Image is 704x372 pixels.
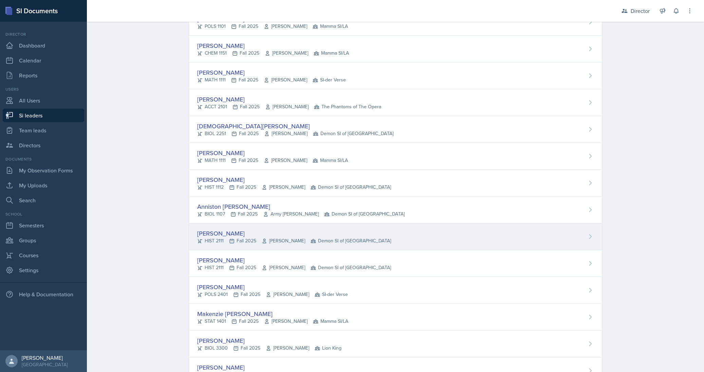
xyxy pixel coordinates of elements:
[197,237,391,244] div: HIST 2111 Fall 2025
[314,103,381,110] span: The Phantoms of The Opera
[197,68,346,77] div: [PERSON_NAME]
[189,331,602,357] a: [PERSON_NAME] BIOL 3300Fall 2025[PERSON_NAME] Lion King
[197,345,341,352] div: BIOL 3300 Fall 2025
[22,361,68,368] div: [GEOGRAPHIC_DATA]
[3,94,84,107] a: All Users
[189,197,602,223] a: Anniston [PERSON_NAME] BIOL 1107Fall 2025Army [PERSON_NAME] Demon SI of [GEOGRAPHIC_DATA]
[3,39,84,52] a: Dashboard
[313,76,346,83] span: SI-der Verse
[3,54,84,67] a: Calendar
[189,9,602,36] a: [PERSON_NAME] POLS 1101Fall 2025[PERSON_NAME] Mamma SI/LA
[265,103,309,110] span: [PERSON_NAME]
[197,157,348,164] div: MATH 1111 Fall 2025
[262,184,305,191] span: [PERSON_NAME]
[3,211,84,217] div: School
[311,237,391,244] span: Demon SI of [GEOGRAPHIC_DATA]
[189,36,602,62] a: [PERSON_NAME] CHEM 1151Fall 2025[PERSON_NAME] Mamma SI/LA
[313,130,393,137] span: Demon SI of [GEOGRAPHIC_DATA]
[3,164,84,177] a: My Observation Forms
[311,264,391,271] span: Demon SI of [GEOGRAPHIC_DATA]
[197,148,348,157] div: [PERSON_NAME]
[3,31,84,37] div: Director
[3,287,84,301] div: Help & Documentation
[197,41,349,50] div: [PERSON_NAME]
[265,50,308,57] span: [PERSON_NAME]
[197,95,381,104] div: [PERSON_NAME]
[197,184,391,191] div: HIST 1112 Fall 2025
[197,210,405,218] div: BIOL 1107 Fall 2025
[197,103,381,110] div: ACCT 2101 Fall 2025
[313,157,348,164] span: Mamma SI/LA
[197,282,348,292] div: [PERSON_NAME]
[189,89,602,116] a: [PERSON_NAME] ACCT 2101Fall 2025[PERSON_NAME] The Phantoms of The Opera
[266,345,309,352] span: [PERSON_NAME]
[189,170,602,197] a: [PERSON_NAME] HIST 1112Fall 2025[PERSON_NAME] Demon SI of [GEOGRAPHIC_DATA]
[3,138,84,152] a: Directors
[197,130,393,137] div: BIOL 2251 Fall 2025
[197,202,405,211] div: Anniston [PERSON_NAME]
[3,263,84,277] a: Settings
[197,256,391,265] div: [PERSON_NAME]
[3,179,84,192] a: My Uploads
[22,354,68,361] div: [PERSON_NAME]
[313,23,348,30] span: Mamma SI/LA
[189,277,602,304] a: [PERSON_NAME] POLS 2401Fall 2025[PERSON_NAME] SI-der Verse
[3,219,84,232] a: Semesters
[3,124,84,137] a: Team leads
[197,122,393,131] div: [DEMOGRAPHIC_DATA][PERSON_NAME]
[189,304,602,331] a: Makenzie [PERSON_NAME] STAT 1401Fall 2025[PERSON_NAME] Mamma SI/LA
[197,309,348,318] div: Makenzie [PERSON_NAME]
[197,336,341,345] div: [PERSON_NAME]
[197,229,391,238] div: [PERSON_NAME]
[631,7,650,15] div: Director
[264,76,307,83] span: [PERSON_NAME]
[189,62,602,89] a: [PERSON_NAME] MATH 1111Fall 2025[PERSON_NAME] SI-der Verse
[197,175,391,184] div: [PERSON_NAME]
[313,318,348,325] span: Mamma SI/LA
[189,143,602,170] a: [PERSON_NAME] MATH 1111Fall 2025[PERSON_NAME] Mamma SI/LA
[3,69,84,82] a: Reports
[197,264,391,271] div: HIST 2111 Fall 2025
[266,291,309,298] span: [PERSON_NAME]
[263,210,319,218] span: Army [PERSON_NAME]
[315,291,348,298] span: SI-der Verse
[264,157,307,164] span: [PERSON_NAME]
[3,248,84,262] a: Courses
[3,86,84,92] div: Users
[197,50,349,57] div: CHEM 1151 Fall 2025
[189,223,602,250] a: [PERSON_NAME] HIST 2111Fall 2025[PERSON_NAME] Demon SI of [GEOGRAPHIC_DATA]
[3,193,84,207] a: Search
[197,76,346,83] div: MATH 1111 Fall 2025
[197,318,348,325] div: STAT 1401 Fall 2025
[315,345,341,352] span: Lion King
[3,234,84,247] a: Groups
[311,184,391,191] span: Demon SI of [GEOGRAPHIC_DATA]
[264,318,308,325] span: [PERSON_NAME]
[189,250,602,277] a: [PERSON_NAME] HIST 2111Fall 2025[PERSON_NAME] Demon SI of [GEOGRAPHIC_DATA]
[3,156,84,162] div: Documents
[262,237,305,244] span: [PERSON_NAME]
[197,23,348,30] div: POLS 1101 Fall 2025
[197,363,339,372] div: [PERSON_NAME]
[324,210,405,218] span: Demon SI of [GEOGRAPHIC_DATA]
[189,116,602,143] a: [DEMOGRAPHIC_DATA][PERSON_NAME] BIOL 2251Fall 2025[PERSON_NAME] Demon SI of [GEOGRAPHIC_DATA]
[262,264,305,271] span: [PERSON_NAME]
[264,130,308,137] span: [PERSON_NAME]
[314,50,349,57] span: Mamma SI/LA
[197,291,348,298] div: POLS 2401 Fall 2025
[264,23,307,30] span: [PERSON_NAME]
[3,109,84,122] a: Si leaders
